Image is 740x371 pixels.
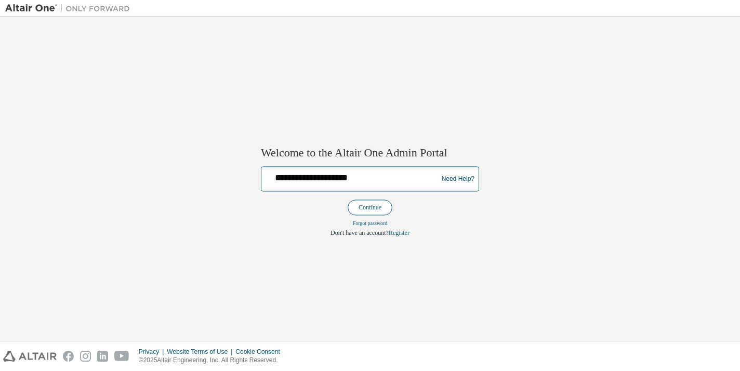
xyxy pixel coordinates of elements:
[114,351,129,362] img: youtube.svg
[97,351,108,362] img: linkedin.svg
[167,348,235,356] div: Website Terms of Use
[348,200,392,216] button: Continue
[389,230,409,237] a: Register
[5,3,135,14] img: Altair One
[80,351,91,362] img: instagram.svg
[353,221,388,227] a: Forgot password
[331,230,389,237] span: Don't have an account?
[261,145,479,160] h2: Welcome to the Altair One Admin Portal
[139,356,286,365] p: © 2025 Altair Engineering, Inc. All Rights Reserved.
[139,348,167,356] div: Privacy
[63,351,74,362] img: facebook.svg
[235,348,286,356] div: Cookie Consent
[3,351,57,362] img: altair_logo.svg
